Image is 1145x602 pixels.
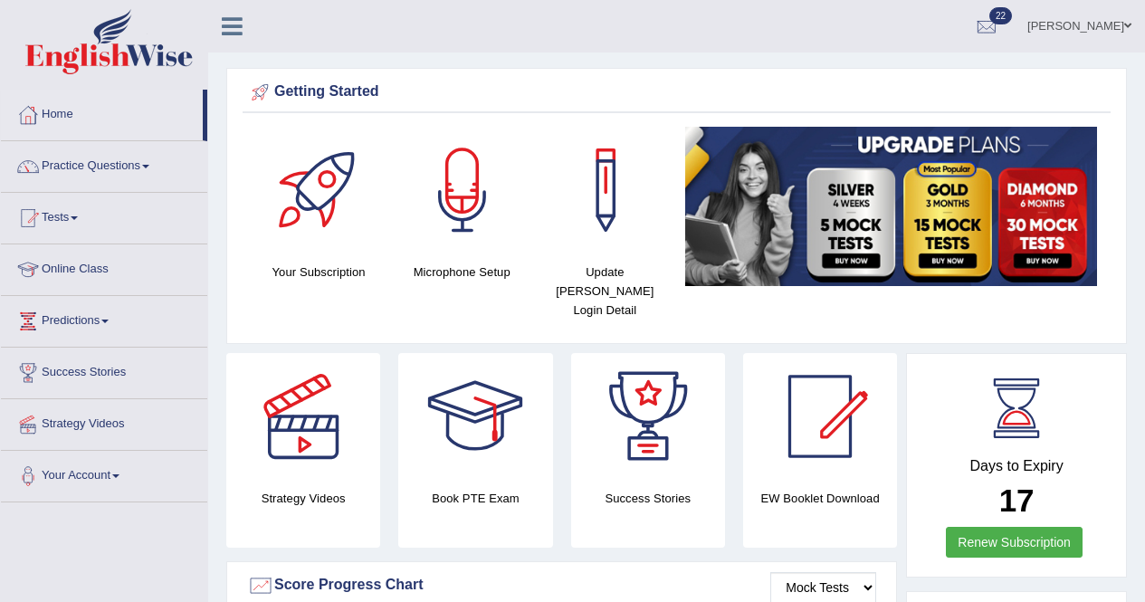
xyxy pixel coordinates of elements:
a: Your Account [1,451,207,496]
a: Strategy Videos [1,399,207,444]
h4: EW Booklet Download [743,489,897,508]
h4: Update [PERSON_NAME] Login Detail [542,263,667,320]
h4: Days to Expiry [927,458,1106,474]
h4: Book PTE Exam [398,489,552,508]
div: Score Progress Chart [247,572,876,599]
img: small5.jpg [685,127,1097,286]
a: Success Stories [1,348,207,393]
a: Online Class [1,244,207,290]
span: 22 [989,7,1012,24]
div: Getting Started [247,79,1106,106]
a: Renew Subscription [946,527,1083,558]
h4: Your Subscription [256,263,381,282]
a: Practice Questions [1,141,207,186]
h4: Success Stories [571,489,725,508]
h4: Strategy Videos [226,489,380,508]
b: 17 [999,483,1035,518]
a: Tests [1,193,207,238]
h4: Microphone Setup [399,263,524,282]
a: Predictions [1,296,207,341]
a: Home [1,90,203,135]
